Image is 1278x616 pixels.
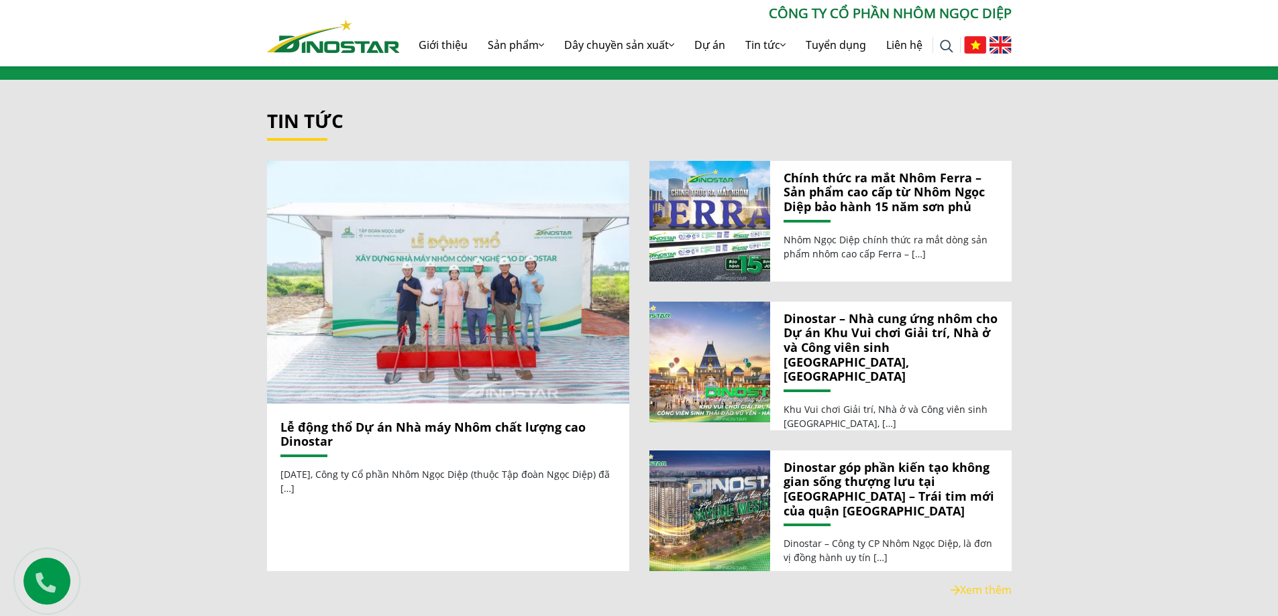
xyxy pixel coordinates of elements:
[267,161,629,404] a: Lễ động thổ Dự án Nhà máy Nhôm chất lượng cao Dinostar
[267,108,343,133] a: Tin tức
[951,582,1012,597] a: Xem thêm
[784,171,998,214] a: Chính thức ra mắt Nhôm Ferra – Sản phẩm cao cấp từ Nhôm Ngọc Diệp bảo hành 15 năm sơn phủ
[649,302,770,422] a: Dinostar – Nhà cung ứng nhôm cho Dự án Khu Vui chơi Giải trí, Nhà ở và Công viên sinh thái đảo Vũ...
[784,312,998,384] a: Dinostar – Nhà cung ứng nhôm cho Dự án Khu Vui chơi Giải trí, Nhà ở và Công viên sinh [GEOGRAPHIC...
[990,36,1012,54] img: English
[784,536,998,564] p: Dinostar – Công ty CP Nhôm Ngọc Diệp, là đơn vị đồng hành uy tín […]
[649,161,769,282] img: Chính thức ra mắt Nhôm Ferra – Sản phẩm cao cấp từ Nhôm Ngọc Diệp bảo hành 15 năm sơn phủ
[964,36,986,54] img: Tiếng Việt
[266,161,629,404] img: Lễ động thổ Dự án Nhà máy Nhôm chất lượng cao Dinostar
[649,450,770,571] a: Dinostar góp phần kiến tạo không gian sống thượng lưu tại Skyline Westlake – Trái tim mới của quậ...
[400,3,1012,23] p: CÔNG TY CỔ PHẦN NHÔM NGỌC DIỆP
[409,23,478,66] a: Giới thiệu
[649,450,769,571] img: Dinostar góp phần kiến tạo không gian sống thượng lưu tại Skyline Westlake – Trái tim mới của quậ...
[649,302,769,422] img: Dinostar – Nhà cung ứng nhôm cho Dự án Khu Vui chơi Giải trí, Nhà ở và Công viên sinh thái đảo Vũ...
[735,23,796,66] a: Tin tức
[554,23,684,66] a: Dây chuyền sản xuất
[478,23,554,66] a: Sản phẩm
[649,161,770,282] a: Chính thức ra mắt Nhôm Ferra – Sản phẩm cao cấp từ Nhôm Ngọc Diệp bảo hành 15 năm sơn phủ
[784,233,998,261] p: Nhôm Ngọc Diệp chính thức ra mắt dòng sản phẩm nhôm cao cấp Ferra – […]
[784,460,998,518] a: Dinostar góp phần kiến tạo không gian sống thượng lưu tại [GEOGRAPHIC_DATA] – Trái tim mới của qu...
[267,17,400,52] a: Nhôm Dinostar
[876,23,933,66] a: Liên hệ
[940,40,953,53] img: search
[280,467,616,495] p: [DATE], Công ty Cổ phần Nhôm Ngọc Diệp (thuộc Tập đoàn Ngọc Diệp) đã […]
[684,23,735,66] a: Dự án
[796,23,876,66] a: Tuyển dụng
[784,402,998,430] p: Khu Vui chơi Giải trí, Nhà ở và Công viên sinh [GEOGRAPHIC_DATA], […]
[280,419,586,450] a: Lễ động thổ Dự án Nhà máy Nhôm chất lượng cao Dinostar
[267,19,400,53] img: Nhôm Dinostar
